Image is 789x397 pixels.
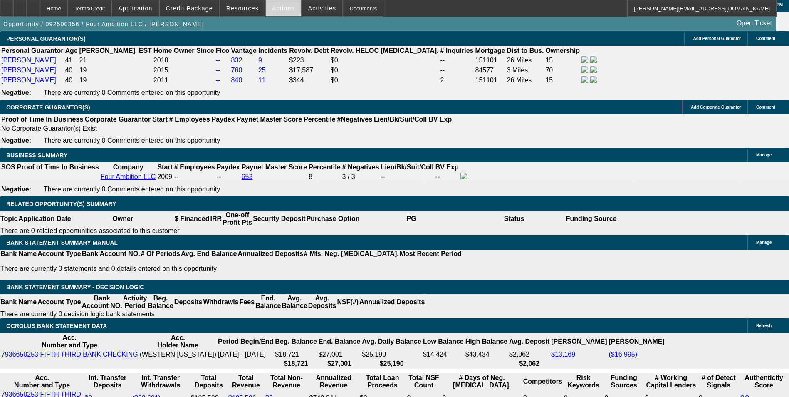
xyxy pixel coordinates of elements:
[423,350,464,359] td: $14,424
[609,351,638,358] a: ($16,995)
[289,47,329,54] b: Revolv. Debt
[237,250,303,258] th: Annualized Deposits
[258,77,266,84] a: 11
[691,105,741,109] span: Add Corporate Guarantor
[423,334,464,350] th: Low Balance
[216,57,220,64] a: --
[507,66,544,75] td: 3 Miles
[242,164,307,171] b: Paynet Master Score
[218,350,274,359] td: [DATE] - [DATE]
[756,105,775,109] span: Comment
[37,294,82,310] th: Account Type
[281,294,307,310] th: Avg. Balance
[304,250,399,258] th: # Mts. Neg. [MEDICAL_DATA].
[590,56,597,63] img: linkedin-icon.png
[693,36,741,41] span: Add Personal Guarantor
[157,172,173,181] td: 2009
[581,76,588,83] img: facebook-icon.png
[231,57,242,64] a: 832
[216,67,220,74] a: --
[581,66,588,73] img: facebook-icon.png
[509,360,550,368] th: $2,062
[581,56,588,63] img: facebook-icon.png
[306,211,360,227] th: Purchase Option
[1,351,138,358] a: 7936650253 FIFTH THIRD BANK CHECKING
[258,57,262,64] a: 9
[79,47,152,54] b: [PERSON_NAME]. EST
[231,77,242,84] a: 840
[342,173,379,181] div: 3 / 3
[428,116,452,123] b: BV Exp
[756,240,772,245] span: Manage
[756,36,775,41] span: Comment
[309,173,340,181] div: 8
[190,374,227,390] th: Total Deposits
[275,334,317,350] th: Beg. Balance
[6,284,144,290] span: Bank Statement Summary - Decision Logic
[289,56,329,65] td: $223
[147,294,173,310] th: Beg. Balance
[308,294,337,310] th: Avg. Deposits
[239,294,255,310] th: Fees
[79,56,152,65] td: 21
[740,374,788,390] th: Authenticity Score
[342,164,379,171] b: # Negatives
[442,374,522,390] th: # Days of Neg. [MEDICAL_DATA].
[551,351,575,358] a: $13,169
[132,374,190,390] th: Int. Transfer Withdrawals
[79,76,152,85] td: 19
[460,173,467,179] img: facebook-icon.png
[216,172,240,181] td: --
[181,250,237,258] th: Avg. End Balance
[435,164,459,171] b: BV Exp
[153,67,168,74] span: 2015
[359,294,425,310] th: Annualized Deposits
[1,186,31,193] b: Negative:
[318,360,361,368] th: $27,001
[6,323,107,329] span: OCROLUS BANK STATEMENT DATA
[590,66,597,73] img: linkedin-icon.png
[1,77,56,84] a: [PERSON_NAME]
[440,56,474,65] td: --
[698,374,739,390] th: # of Detect Signals
[374,116,427,123] b: Lien/Bk/Suit/Coll
[1,47,63,54] b: Personal Guarantor
[65,47,77,54] b: Age
[82,250,141,258] th: Bank Account NO.
[523,374,563,390] th: Competitors
[1,57,56,64] a: [PERSON_NAME]
[275,360,317,368] th: $18,721
[6,152,67,159] span: BUSINESS SUMMARY
[85,116,151,123] b: Corporate Guarantor
[463,211,566,227] th: Status
[545,76,580,85] td: 15
[112,0,158,16] button: Application
[309,374,359,390] th: Annualized Revenue
[406,374,441,390] th: Sum of the Total NSF Count and Total Overdraft Fee Count from Ocrolus
[509,350,550,359] td: $2,062
[440,76,474,85] td: 2
[231,47,257,54] b: Vantage
[216,77,220,84] a: --
[604,374,643,390] th: Funding Sources
[153,77,168,84] span: 2011
[118,5,152,12] span: Application
[399,250,462,258] th: Most Recent Period
[507,56,544,65] td: 26 Miles
[258,67,266,74] a: 25
[141,250,181,258] th: # Of Periods
[242,173,253,180] a: 653
[255,294,281,310] th: End. Balance
[6,35,86,42] span: PERSONAL GUARANTOR(S)
[82,294,123,310] th: Bank Account NO.
[79,66,152,75] td: 19
[435,172,459,181] td: --
[440,47,473,54] b: # Inquiries
[381,172,434,181] td: --
[228,374,264,390] th: Total Revenue
[84,374,131,390] th: Int. Transfer Deposits
[174,173,179,180] span: --
[440,66,474,75] td: --
[318,350,361,359] td: $27,001
[733,16,775,30] a: Open Ticket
